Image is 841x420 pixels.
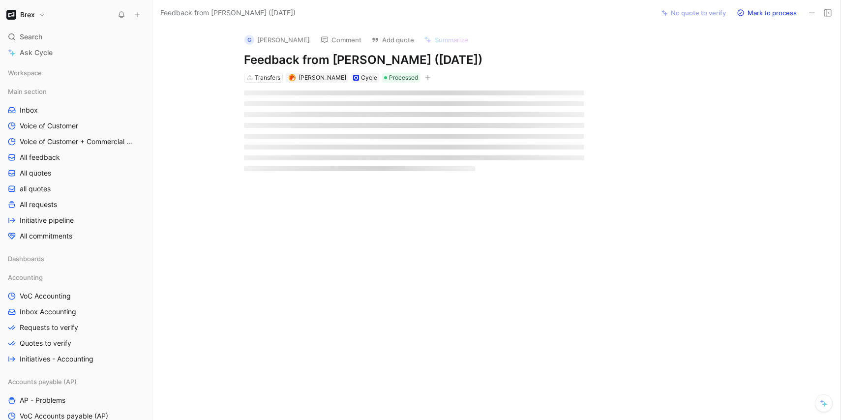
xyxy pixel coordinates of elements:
div: Main section [4,84,148,99]
span: Initiatives - Accounting [20,354,93,364]
span: all quotes [20,184,51,194]
a: Initiative pipeline [4,213,148,228]
button: No quote to verify [657,6,730,20]
span: Summarize [435,35,468,44]
span: Quotes to verify [20,338,71,348]
span: Dashboards [8,254,44,264]
span: Requests to verify [20,323,78,332]
a: All requests [4,197,148,212]
a: Ask Cycle [4,45,148,60]
div: Search [4,30,148,44]
a: Requests to verify [4,320,148,335]
img: Brex [6,10,16,20]
a: Voice of Customer + Commercial NRR Feedback [4,134,148,149]
div: Workspace [4,65,148,80]
span: All requests [20,200,57,210]
a: All quotes [4,166,148,180]
div: Dashboards [4,251,148,269]
a: all quotes [4,181,148,196]
a: Inbox Accounting [4,304,148,319]
span: Accounts payable (AP) [8,377,77,387]
button: Summarize [420,33,473,47]
div: G [244,35,254,45]
span: Inbox Accounting [20,307,76,317]
span: Processed [389,73,418,83]
div: Dashboards [4,251,148,266]
span: VoC Accounting [20,291,71,301]
a: Initiatives - Accounting [4,352,148,366]
span: Main section [8,87,47,96]
a: Quotes to verify [4,336,148,351]
span: Initiative pipeline [20,215,74,225]
h1: Brex [20,10,35,19]
span: Feedback from [PERSON_NAME] ([DATE]) [160,7,296,19]
div: Accounts payable (AP) [4,374,148,389]
button: BrexBrex [4,8,48,22]
span: Accounting [8,272,43,282]
span: All feedback [20,152,60,162]
button: Comment [316,33,366,47]
button: G[PERSON_NAME] [240,32,314,47]
span: Voice of Customer [20,121,78,131]
span: [PERSON_NAME] [299,74,346,81]
a: Voice of Customer [4,119,148,133]
div: Processed [382,73,420,83]
a: All commitments [4,229,148,243]
a: Inbox [4,103,148,118]
a: All feedback [4,150,148,165]
div: Accounting [4,270,148,285]
div: Cycle [361,73,377,83]
div: Transfers [255,73,280,83]
span: Workspace [8,68,42,78]
span: AP - Problems [20,395,65,405]
span: All commitments [20,231,72,241]
a: VoC Accounting [4,289,148,303]
button: Mark to process [732,6,801,20]
span: Voice of Customer + Commercial NRR Feedback [20,137,137,147]
h1: Feedback from [PERSON_NAME] ([DATE]) [244,52,584,68]
a: AP - Problems [4,393,148,408]
div: Main sectionInboxVoice of CustomerVoice of Customer + Commercial NRR FeedbackAll feedbackAll quot... [4,84,148,243]
span: All quotes [20,168,51,178]
button: Add quote [367,33,419,47]
span: Search [20,31,42,43]
img: avatar [290,75,295,81]
div: AccountingVoC AccountingInbox AccountingRequests to verifyQuotes to verifyInitiatives - Accounting [4,270,148,366]
span: Ask Cycle [20,47,53,59]
span: Inbox [20,105,38,115]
